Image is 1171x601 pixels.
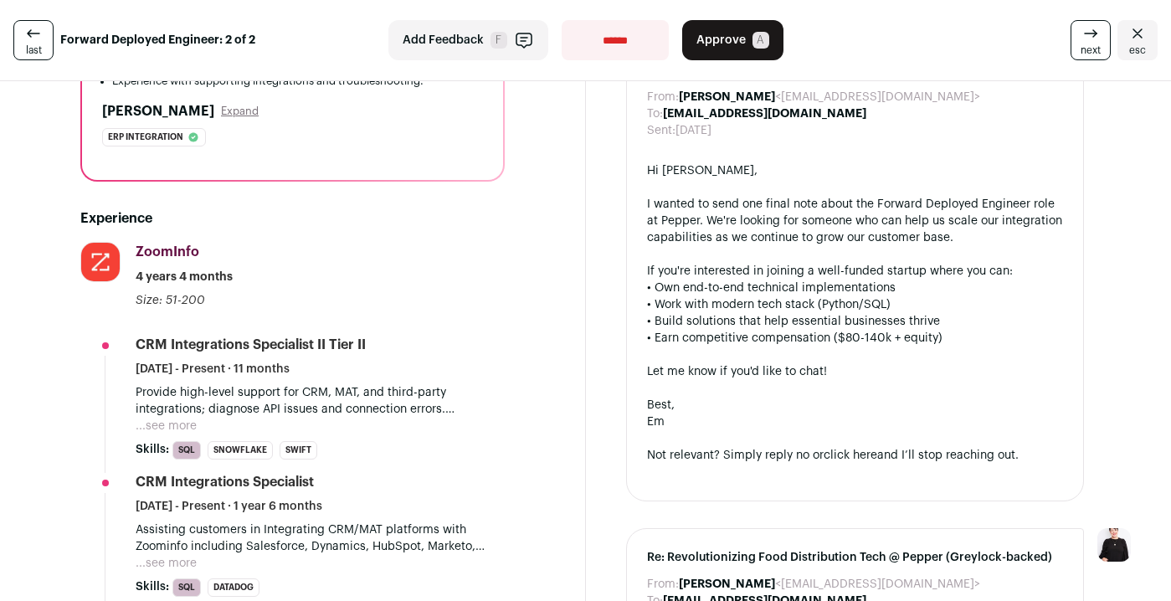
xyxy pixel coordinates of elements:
dd: <[EMAIL_ADDRESS][DOMAIN_NAME]> [679,89,980,105]
li: Experience with supporting integrations and troubleshooting. [112,74,483,88]
span: Skills: [136,578,169,595]
p: Assisting customers in Integrating CRM/MAT platforms with Zoominfo including Salesforce, Dynamics... [136,521,505,555]
li: Datadog [208,578,259,597]
span: last [26,44,42,57]
a: last [13,20,54,60]
button: ...see more [136,555,197,572]
li: Swift [280,441,317,460]
button: ...see more [136,418,197,434]
div: Let me know if you'd like to chat! [647,363,1064,380]
div: • Own end-to-end technical implementations [647,280,1064,296]
img: 9240684-medium_jpg [1097,528,1131,562]
li: SQL [172,441,201,460]
span: 4 years 4 months [136,269,233,285]
span: Skills: [136,441,169,458]
h2: [PERSON_NAME] [102,101,214,121]
span: Re: Revolutionizing Food Distribution Tech @ Pepper (Greylock-backed) [647,549,1064,566]
button: Add Feedback F [388,20,548,60]
span: A [752,32,769,49]
span: ZoomInfo [136,245,199,259]
span: Erp integration [108,129,183,146]
a: click here [824,449,877,461]
dt: From: [647,89,679,105]
div: Not relevant? Simply reply no or and I’ll stop reaching out. [647,447,1064,464]
h2: Experience [80,208,505,229]
dd: [DATE] [675,122,711,139]
p: Provide high-level support for CRM, MAT, and third-party integrations; diagnose API issues and co... [136,384,505,418]
div: CRM Integrations Specialist [136,473,314,491]
dt: To: [647,105,663,122]
b: [PERSON_NAME] [679,578,775,590]
dt: From: [647,576,679,593]
div: • Work with modern tech stack (Python/SQL) [647,296,1064,313]
dt: Sent: [647,122,675,139]
div: I wanted to send one final note about the Forward Deployed Engineer role at Pepper. We're looking... [647,196,1064,246]
b: [PERSON_NAME] [679,91,775,103]
span: [DATE] - Present · 11 months [136,361,290,378]
a: next [1071,20,1111,60]
button: Expand [221,105,259,118]
li: Snowflake [208,441,273,460]
a: Close [1117,20,1158,60]
span: esc [1129,44,1146,57]
span: F [490,32,507,49]
div: Best, [647,397,1064,414]
b: [EMAIL_ADDRESS][DOMAIN_NAME] [663,108,866,120]
li: SQL [172,578,201,597]
dd: <[EMAIL_ADDRESS][DOMAIN_NAME]> [679,576,980,593]
div: If you're interested in joining a well-funded startup where you can: [647,263,1064,280]
div: Hi [PERSON_NAME], [647,162,1064,179]
div: CRM Integrations Specialist II Tier II [136,336,366,354]
span: next [1081,44,1101,57]
span: Size: 51-200 [136,295,205,306]
div: • Build solutions that help essential businesses thrive [647,313,1064,330]
div: • Earn competitive compensation ($80-140k + equity) [647,330,1064,347]
strong: Forward Deployed Engineer: 2 of 2 [60,32,255,49]
img: 371897d6547923de0435e98a1c7a6caa54fc929eec670be1763d6589b4efed53.jpg [81,243,120,281]
span: Add Feedback [403,32,484,49]
div: Em [647,414,1064,430]
span: [DATE] - Present · 1 year 6 months [136,498,322,515]
span: Approve [696,32,746,49]
button: Approve A [682,20,783,60]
